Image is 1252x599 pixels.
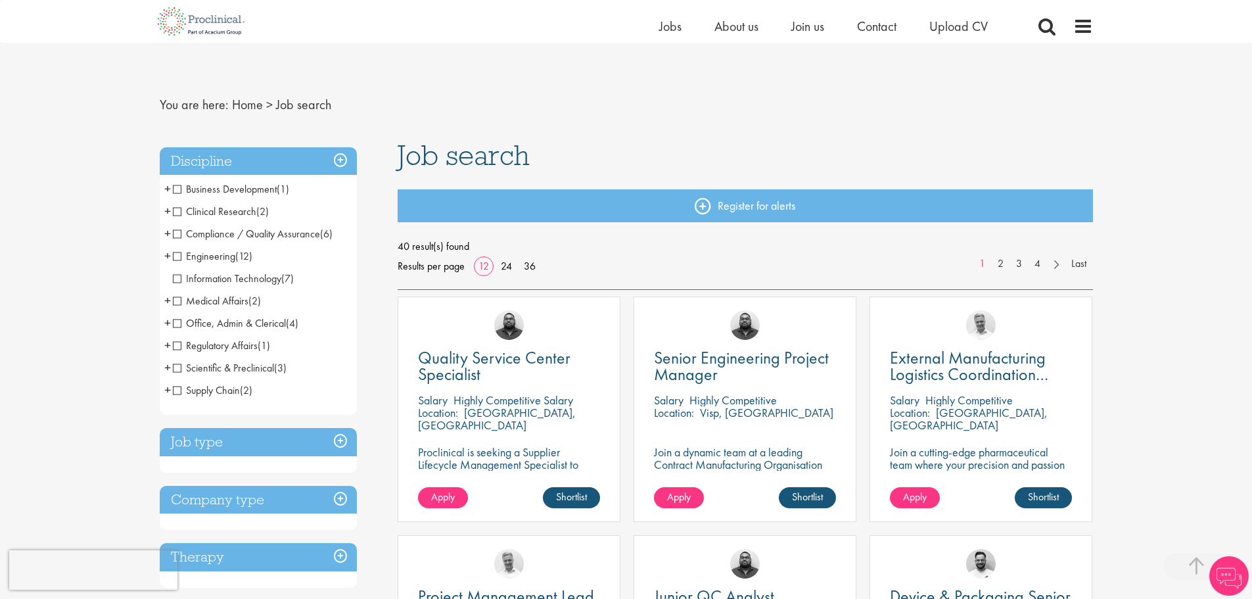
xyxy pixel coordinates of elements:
[779,487,836,508] a: Shortlist
[398,256,465,276] span: Results per page
[248,294,261,308] span: (2)
[418,405,576,433] p: [GEOGRAPHIC_DATA], [GEOGRAPHIC_DATA]
[418,446,600,508] p: Proclinical is seeking a Supplier Lifecycle Management Specialist to support global vendor change...
[173,383,240,397] span: Supply Chain
[160,428,357,456] h3: Job type
[714,18,758,35] span: About us
[173,227,333,241] span: Compliance / Quality Assurance
[654,446,836,508] p: Join a dynamic team at a leading Contract Manufacturing Organisation (CMO) and contribute to grou...
[164,224,171,243] span: +
[266,96,273,113] span: >
[398,237,1093,256] span: 40 result(s) found
[890,347,1048,402] span: External Manufacturing Logistics Coordination Support
[418,405,458,420] span: Location:
[929,18,988,35] a: Upload CV
[286,316,298,330] span: (4)
[519,259,540,273] a: 36
[494,549,524,579] img: Joshua Bye
[274,361,287,375] span: (3)
[654,347,829,385] span: Senior Engineering Project Manager
[890,487,940,508] a: Apply
[857,18,896,35] a: Contact
[925,393,1013,408] p: Highly Competitive
[276,96,331,113] span: Job search
[418,393,448,408] span: Salary
[418,347,570,385] span: Quality Service Center Specialist
[164,358,171,377] span: +
[418,350,600,383] a: Quality Service Center Specialist
[418,487,468,508] a: Apply
[320,227,333,241] span: (6)
[173,249,252,263] span: Engineering
[903,490,927,504] span: Apply
[654,350,836,383] a: Senior Engineering Project Manager
[258,339,270,352] span: (1)
[730,310,760,340] a: Ashley Bennett
[654,393,684,408] span: Salary
[1015,487,1072,508] a: Shortlist
[173,339,270,352] span: Regulatory Affairs
[173,182,289,196] span: Business Development
[730,549,760,579] img: Ashley Bennett
[164,179,171,199] span: +
[164,201,171,221] span: +
[689,393,777,408] p: Highly Competitive
[173,361,274,375] span: Scientific & Preclinical
[173,294,248,308] span: Medical Affairs
[474,259,494,273] a: 12
[966,310,996,340] img: Joshua Bye
[654,487,704,508] a: Apply
[277,182,289,196] span: (1)
[431,490,455,504] span: Apply
[173,204,256,218] span: Clinical Research
[659,18,682,35] a: Jobs
[173,316,298,330] span: Office, Admin & Clerical
[173,294,261,308] span: Medical Affairs
[281,272,294,285] span: (7)
[991,256,1010,272] a: 2
[164,380,171,400] span: +
[890,405,1048,433] p: [GEOGRAPHIC_DATA], [GEOGRAPHIC_DATA]
[791,18,824,35] a: Join us
[1028,256,1047,272] a: 4
[9,550,177,590] iframe: reCAPTCHA
[164,291,171,310] span: +
[890,446,1072,496] p: Join a cutting-edge pharmaceutical team where your precision and passion for supply chain will he...
[173,227,320,241] span: Compliance / Quality Assurance
[973,256,992,272] a: 1
[256,204,269,218] span: (2)
[453,393,573,408] p: Highly Competitive Salary
[240,383,252,397] span: (2)
[398,189,1093,222] a: Register for alerts
[164,335,171,355] span: +
[173,316,286,330] span: Office, Admin & Clerical
[654,405,694,420] span: Location:
[890,393,919,408] span: Salary
[1065,256,1093,272] a: Last
[160,543,357,571] h3: Therapy
[173,272,281,285] span: Information Technology
[966,549,996,579] img: Emile De Beer
[164,313,171,333] span: +
[173,249,235,263] span: Engineering
[160,147,357,176] h3: Discipline
[667,490,691,504] span: Apply
[496,259,517,273] a: 24
[494,310,524,340] img: Ashley Bennett
[173,361,287,375] span: Scientific & Preclinical
[160,486,357,514] h3: Company type
[173,383,252,397] span: Supply Chain
[160,96,229,113] span: You are here:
